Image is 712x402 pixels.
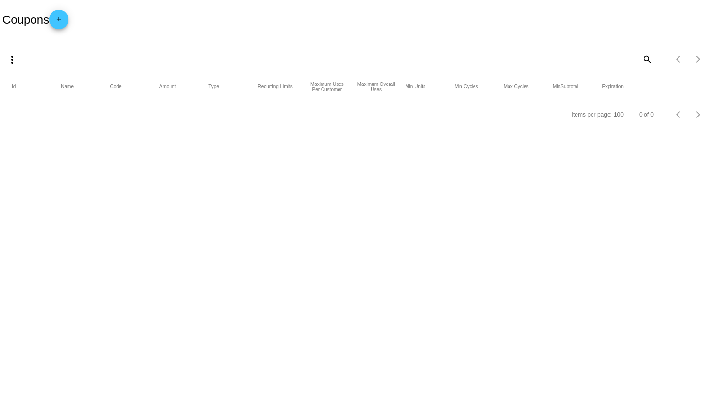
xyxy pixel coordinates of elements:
[356,82,396,92] button: Change sorting for SiteConversionLimits
[504,84,529,90] button: Change sorting for MaxCycles
[669,50,689,69] button: Previous page
[689,50,708,69] button: Next page
[53,16,65,28] mat-icon: add
[572,111,612,118] div: Items per page:
[208,84,219,90] button: Change sorting for DiscountType
[641,51,653,67] mat-icon: search
[2,10,68,29] h2: Coupons
[639,111,654,118] div: 0 of 0
[159,84,176,90] button: Change sorting for Amount
[553,84,578,90] button: Change sorting for MinSubtotal
[110,84,122,90] button: Change sorting for Code
[61,84,74,90] button: Change sorting for Name
[614,111,624,118] div: 100
[6,54,18,66] mat-icon: more_vert
[689,105,708,124] button: Next page
[257,84,292,90] button: Change sorting for RecurringLimits
[307,82,347,92] button: Change sorting for CustomerConversionLimits
[455,84,478,90] button: Change sorting for MinCycles
[602,84,623,90] button: Change sorting for ExpirationDate
[405,84,425,90] button: Change sorting for MinUnits
[12,84,16,90] button: Change sorting for Id
[669,105,689,124] button: Previous page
